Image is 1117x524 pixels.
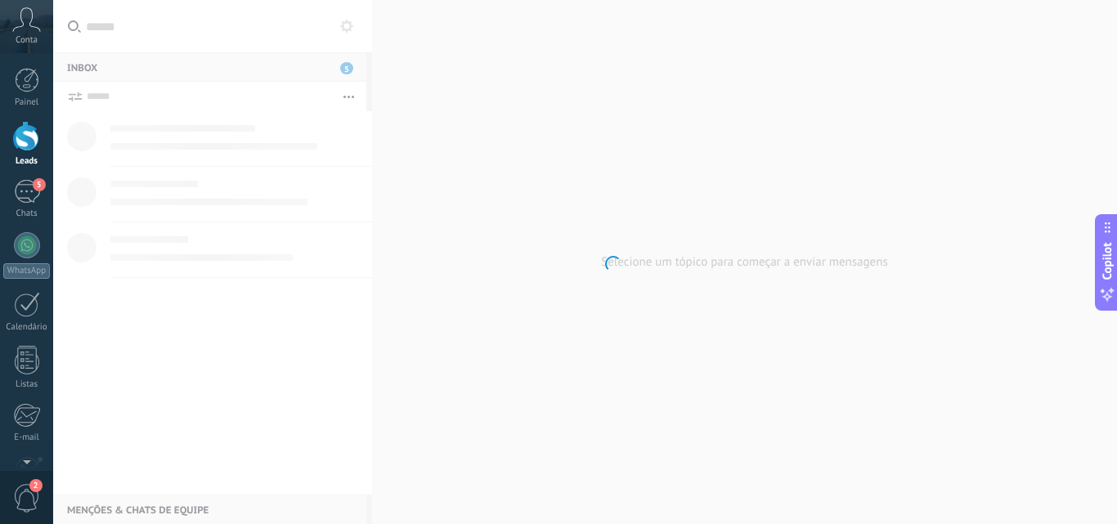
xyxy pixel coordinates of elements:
[29,479,43,492] span: 2
[3,322,51,333] div: Calendário
[33,178,46,191] span: 5
[3,208,51,219] div: Chats
[3,156,51,167] div: Leads
[3,263,50,279] div: WhatsApp
[1099,242,1115,280] span: Copilot
[3,379,51,390] div: Listas
[3,97,51,108] div: Painel
[3,432,51,443] div: E-mail
[16,35,38,46] span: Conta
